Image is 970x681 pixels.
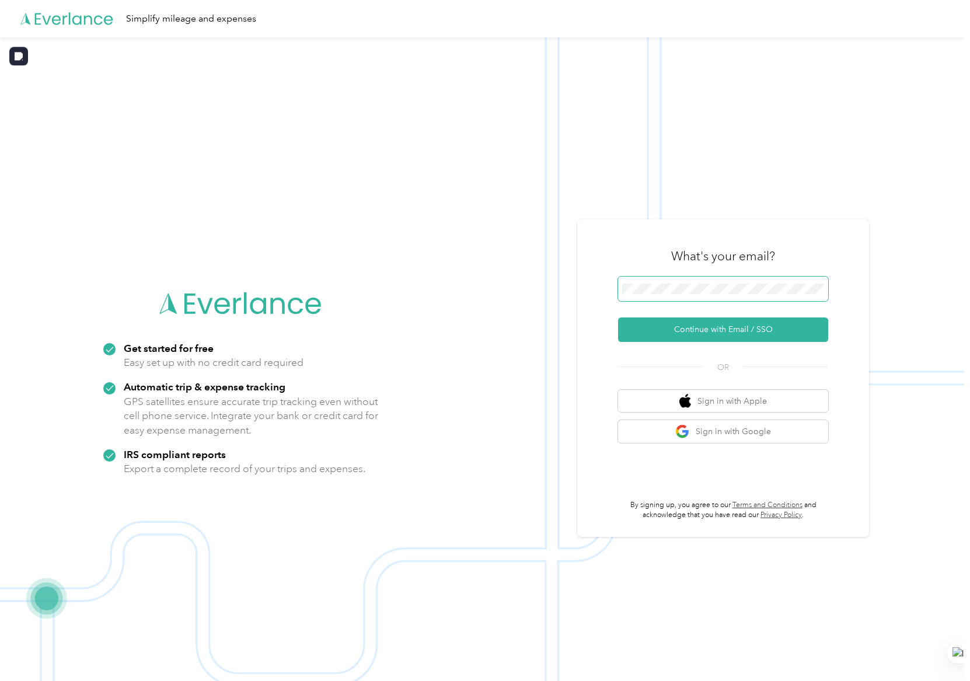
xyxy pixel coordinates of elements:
p: By signing up, you agree to our and acknowledge that you have read our . [618,500,828,521]
img: google logo [675,424,690,439]
strong: IRS compliant reports [124,448,226,460]
strong: Get started for free [124,342,214,354]
a: Terms and Conditions [732,501,802,509]
div: Simplify mileage and expenses [126,12,256,26]
p: Easy set up with no credit card required [124,355,303,370]
strong: Automatic trip & expense tracking [124,380,285,393]
p: Export a complete record of your trips and expenses. [124,462,365,476]
button: Continue with Email / SSO [618,317,828,342]
button: google logoSign in with Google [618,420,828,443]
button: apple logoSign in with Apple [618,390,828,413]
a: Privacy Policy [760,511,802,519]
span: OR [703,361,744,373]
p: GPS satellites ensure accurate trip tracking even without cell phone service. Integrate your bank... [124,394,379,438]
img: apple logo [679,394,691,408]
h3: What's your email? [671,248,775,264]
